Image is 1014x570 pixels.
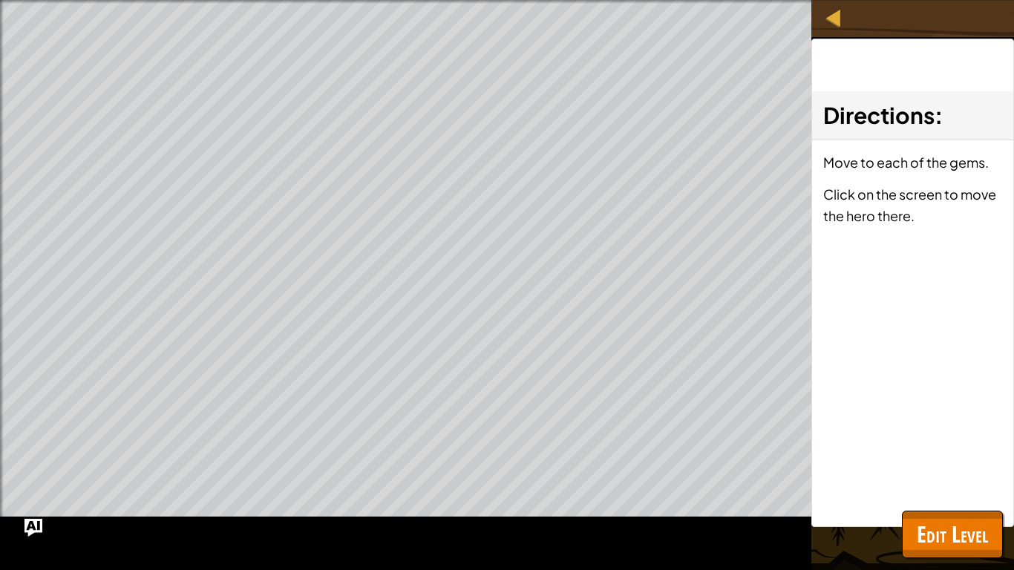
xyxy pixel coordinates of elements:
[823,151,1002,173] p: Move to each of the gems.
[902,511,1003,558] button: Edit Level
[917,519,988,549] span: Edit Level
[823,101,935,129] span: Directions
[823,99,1002,132] h3: :
[823,183,1002,226] p: Click on the screen to move the hero there.
[24,519,42,537] button: Ask AI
